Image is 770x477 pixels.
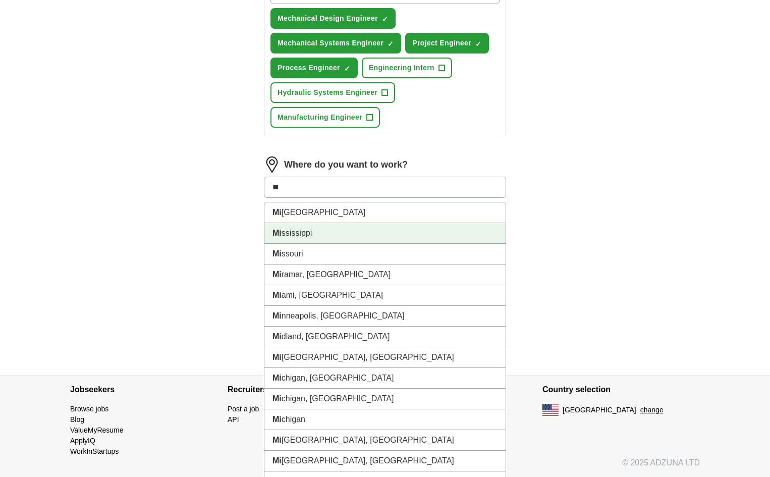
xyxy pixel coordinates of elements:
[270,82,395,103] button: Hydraulic Systems Engineer
[278,13,378,24] span: Mechanical Design Engineer
[405,33,489,54] button: Project Engineer✓
[264,389,506,409] li: chigan, [GEOGRAPHIC_DATA]
[382,15,388,23] span: ✓
[278,38,383,48] span: Mechanical Systems Engineer
[270,8,396,29] button: Mechanical Design Engineer✓
[264,368,506,389] li: chigan, [GEOGRAPHIC_DATA]
[272,436,282,444] strong: Mi
[272,374,282,382] strong: Mi
[278,112,362,123] span: Manufacturing Engineer
[278,63,340,73] span: Process Engineer
[70,415,84,423] a: Blog
[278,87,377,98] span: Hydraulic Systems Engineer
[70,437,95,445] a: ApplyIQ
[264,285,506,306] li: ami, [GEOGRAPHIC_DATA]
[272,291,282,299] strong: Mi
[284,158,408,172] label: Where do you want to work?
[272,415,282,423] strong: Mi
[272,332,282,341] strong: Mi
[264,327,506,347] li: dland, [GEOGRAPHIC_DATA]
[640,405,664,415] button: change
[272,270,282,279] strong: Mi
[228,405,259,413] a: Post a job
[264,264,506,285] li: ramar, [GEOGRAPHIC_DATA]
[264,347,506,368] li: [GEOGRAPHIC_DATA], [GEOGRAPHIC_DATA]
[264,306,506,327] li: nneapolis, [GEOGRAPHIC_DATA]
[344,65,350,73] span: ✓
[542,404,559,416] img: US flag
[264,202,506,223] li: [GEOGRAPHIC_DATA]
[264,451,506,471] li: [GEOGRAPHIC_DATA], [GEOGRAPHIC_DATA]
[62,457,708,477] div: © 2025 ADZUNA LTD
[563,405,636,415] span: [GEOGRAPHIC_DATA]
[70,426,124,434] a: ValueMyResume
[264,409,506,430] li: chigan
[270,58,358,78] button: Process Engineer✓
[369,63,434,73] span: Engineering Intern
[272,456,282,465] strong: Mi
[272,311,282,320] strong: Mi
[70,405,108,413] a: Browse jobs
[272,208,282,217] strong: Mi
[270,107,380,128] button: Manufacturing Engineer
[264,223,506,244] li: ssissippi
[272,394,282,403] strong: Mi
[264,156,280,173] img: location.png
[272,249,282,258] strong: Mi
[272,353,282,361] strong: Mi
[542,376,700,404] h4: Country selection
[475,40,481,48] span: ✓
[412,38,471,48] span: Project Engineer
[270,33,401,54] button: Mechanical Systems Engineer✓
[388,40,394,48] span: ✓
[272,229,282,237] strong: Mi
[228,415,239,423] a: API
[70,447,119,455] a: WorkInStartups
[264,244,506,264] li: ssouri
[264,430,506,451] li: [GEOGRAPHIC_DATA], [GEOGRAPHIC_DATA]
[362,58,452,78] button: Engineering Intern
